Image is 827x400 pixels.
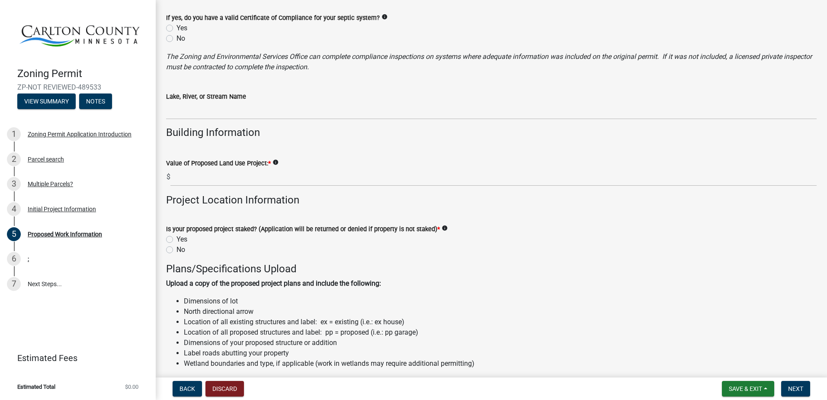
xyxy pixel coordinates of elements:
[176,23,187,33] label: Yes
[166,279,381,287] strong: Upload a copy of the proposed project plans and include the following:
[788,385,803,392] span: Next
[176,33,185,44] label: No
[17,68,149,80] h4: Zoning Permit
[125,384,138,390] span: $0.00
[28,156,64,162] div: Parcel search
[7,202,21,216] div: 4
[79,94,112,109] button: Notes
[722,381,774,397] button: Save & Exit
[7,277,21,291] div: 7
[79,99,112,106] wm-modal-confirm: Notes
[17,99,76,106] wm-modal-confirm: Summary
[272,159,279,165] i: info
[28,256,29,262] div: :
[184,338,474,348] li: Dimensions of your proposed structure or addition
[28,231,102,237] div: Proposed Work Information
[17,9,142,58] img: Carlton County, Minnesota
[166,126,817,139] h4: Building Information
[184,327,474,338] li: Location of all proposed structures and label: pp = proposed (i.e.: pp garage)
[173,381,202,397] button: Back
[7,227,21,241] div: 5
[184,306,474,317] li: North directional arrow
[184,358,474,369] li: Wetland boundaries and type, if applicable (work in wetlands may require additional permitting)
[166,194,817,206] h4: Project Location Information
[205,381,244,397] button: Discard
[28,206,96,212] div: Initial Project Information
[166,52,812,71] i: The Zoning and Environmental Services Office can complete compliance inspections on systems where...
[184,317,474,327] li: Location of all existing structures and label: ex = existing (i.e.: ex house)
[17,83,138,91] span: ZP-NOT REVIEWED-489533
[7,349,142,367] a: Estimated Fees
[166,94,246,100] label: Lake, River, or Stream Name
[176,245,185,255] label: No
[166,263,817,275] h4: Plans/Specifications Upload
[7,252,21,266] div: 6
[166,226,440,232] label: Is your proposed project staked? (Application will be returned or denied if property is not staked)
[781,381,810,397] button: Next
[442,225,448,231] i: info
[28,181,73,187] div: Multiple Parcels?
[180,385,195,392] span: Back
[28,131,131,137] div: Zoning Permit Application Introduction
[7,177,21,191] div: 3
[166,168,171,186] span: $
[381,14,388,20] i: info
[176,234,187,245] label: Yes
[17,94,76,109] button: View Summary
[184,296,474,306] li: Dimensions of lot
[7,152,21,166] div: 2
[7,127,21,141] div: 1
[729,385,762,392] span: Save & Exit
[184,348,474,358] li: Label roads abutting your property
[17,384,55,390] span: Estimated Total
[166,15,380,21] label: If yes, do you have a valid Certificate of Compliance for your septic system?
[166,161,271,167] label: Value of Proposed Land Use Project:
